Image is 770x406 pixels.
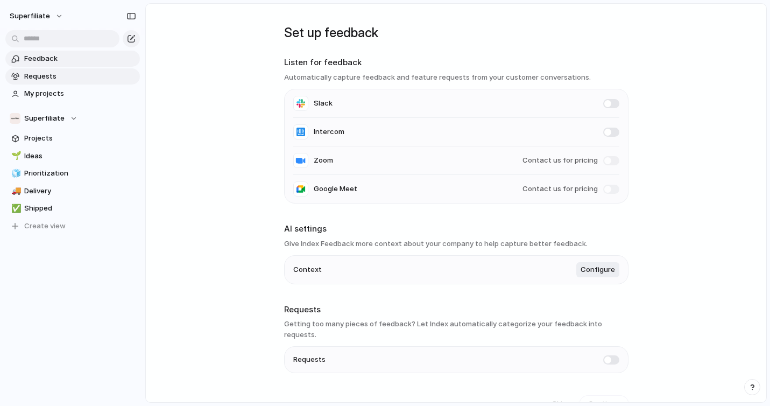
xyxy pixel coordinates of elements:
[576,262,619,277] button: Configure
[24,88,136,99] span: My projects
[11,185,19,197] div: 🚚
[24,221,66,232] span: Create view
[284,57,628,69] h2: Listen for feedback
[314,155,333,166] span: Zoom
[5,51,140,67] a: Feedback
[522,155,598,166] span: Contact us for pricing
[24,186,136,197] span: Delivery
[284,23,628,43] h1: Set up feedback
[293,354,326,365] span: Requests
[314,184,357,194] span: Google Meet
[284,72,628,83] h3: Automatically capture feedback and feature requests from your customer conversations.
[284,304,628,316] h2: Requests
[314,98,333,109] span: Slack
[24,71,136,82] span: Requests
[5,218,140,234] button: Create view
[10,11,50,22] span: Superfiliate
[314,127,344,137] span: Intercom
[24,53,136,64] span: Feedback
[5,8,69,25] button: Superfiliate
[284,223,628,235] h2: AI settings
[5,165,140,181] a: 🧊Prioritization
[284,239,628,249] h3: Give Index Feedback more context about your company to help capture better feedback.
[24,133,136,144] span: Projects
[10,168,20,179] button: 🧊
[5,68,140,85] a: Requests
[11,202,19,215] div: ✅
[11,167,19,180] div: 🧊
[5,148,140,164] a: 🌱Ideas
[5,200,140,216] a: ✅Shipped
[5,110,140,127] button: Superfiliate
[24,151,136,162] span: Ideas
[10,151,20,162] button: 🌱
[11,150,19,162] div: 🌱
[24,113,65,124] span: Superfiliate
[10,203,20,214] button: ✅
[24,168,136,179] span: Prioritization
[581,264,615,275] span: Configure
[284,319,628,340] h3: Getting too many pieces of feedback? Let Index automatically categorize your feedback into requests.
[5,183,140,199] a: 🚚Delivery
[24,203,136,214] span: Shipped
[10,186,20,197] button: 🚚
[293,264,322,275] span: Context
[522,184,598,194] span: Contact us for pricing
[5,130,140,146] a: Projects
[5,86,140,102] a: My projects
